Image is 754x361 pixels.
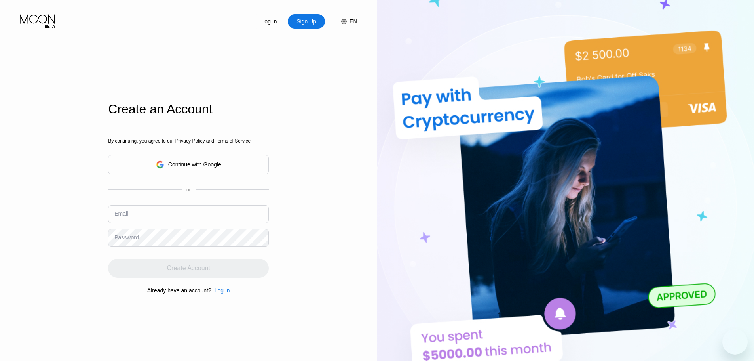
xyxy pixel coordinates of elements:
div: Continue with Google [108,155,269,174]
span: Terms of Service [215,138,251,144]
div: Password [114,234,139,241]
div: Email [114,210,128,217]
div: Already have an account? [147,287,211,294]
span: and [205,138,215,144]
div: Log In [211,287,230,294]
div: Log In [251,14,288,29]
div: Continue with Google [168,161,221,168]
div: Log In [261,17,278,25]
div: Sign Up [296,17,317,25]
div: EN [333,14,357,29]
div: EN [349,18,357,25]
div: Log In [215,287,230,294]
iframe: Button to launch messaging window [722,329,748,355]
div: By continuing, you agree to our [108,138,269,144]
div: or [186,187,191,193]
div: Sign Up [288,14,325,29]
span: Privacy Policy [175,138,205,144]
div: Create an Account [108,102,269,117]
